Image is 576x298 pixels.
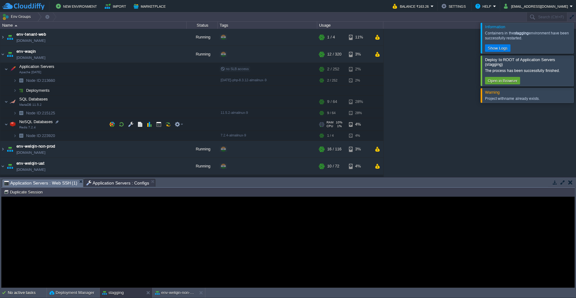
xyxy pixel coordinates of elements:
[0,29,5,46] img: AMDAwAAAACH5BAEAAAAALAAAAAABAAEAAAICRAEAOw==
[8,63,17,75] img: AMDAwAAAACH5BAEAAAAALAAAAAABAAEAAAICRAEAOw==
[187,29,218,46] div: Running
[19,64,55,69] span: Application Servers
[6,46,14,63] img: AMDAwAAAACH5BAEAAAAALAAAAAABAAEAAAICRAEAOw==
[336,124,342,128] span: 1%
[349,141,369,158] div: 3%
[19,96,49,102] span: SQL Databases
[16,31,46,38] a: env-tenant-web
[6,141,14,158] img: AMDAwAAAACH5BAEAAAAALAAAAAABAAEAAAICRAEAOw==
[19,119,54,124] span: NoSQL Databases
[25,133,56,138] a: Node ID:223920
[514,31,529,35] b: stagging
[327,108,336,118] div: 9 / 64
[349,158,369,175] div: 4%
[19,97,49,101] a: SQL DatabasesMariaDB 11.5.2
[441,2,468,10] button: Settings
[475,2,493,10] button: Help
[17,108,25,118] img: AMDAwAAAACH5BAEAAAAALAAAAAABAAEAAAICRAEAOw==
[349,108,369,118] div: 28%
[16,149,45,156] a: [DOMAIN_NAME]
[8,96,17,108] img: AMDAwAAAACH5BAEAAAAALAAAAAABAAEAAAICRAEAOw==
[393,2,431,10] button: Balance ₹163.26
[327,121,333,124] span: RAM
[8,288,47,298] div: No active tasks
[8,175,17,187] img: AMDAwAAAACH5BAEAAAAALAAAAAABAAEAAAICRAEAOw==
[485,90,500,95] span: Warning
[486,45,510,51] button: Show Logs
[4,63,8,75] img: AMDAwAAAACH5BAEAAAAALAAAAAABAAEAAAICRAEAOw==
[485,68,572,73] div: The process has been successfully finished.
[13,131,17,140] img: AMDAwAAAACH5BAEAAAAALAAAAAABAAEAAAICRAEAOw==
[13,86,17,95] img: AMDAwAAAACH5BAEAAAAALAAAAAABAAEAAAICRAEAOw==
[0,141,5,158] img: AMDAwAAAACH5BAEAAAAALAAAAAABAAEAAAICRAEAOw==
[485,31,572,41] div: Containers in the environment have been successfully restarted.
[349,29,369,46] div: 11%
[327,63,339,75] div: 2 / 252
[327,46,341,63] div: 12 / 320
[25,88,51,93] a: Deployments
[16,55,45,61] a: [DOMAIN_NAME]
[17,76,25,85] img: AMDAwAAAACH5BAEAAAAALAAAAAABAAEAAAICRAEAOw==
[336,121,342,124] span: 10%
[349,76,369,85] div: 2%
[504,2,570,10] button: [EMAIL_ADDRESS][DOMAIN_NAME]
[327,96,337,108] div: 9 / 64
[2,2,44,10] img: CloudJiffy
[318,22,383,29] div: Usage
[4,189,44,195] button: Duplicate Session
[17,131,25,140] img: AMDAwAAAACH5BAEAAAAALAAAAAABAAEAAAICRAEAOw==
[187,158,218,175] div: Running
[25,110,56,116] a: Node ID:215125
[19,64,55,69] a: Application ServersApache [DATE]
[485,24,505,29] span: Information
[349,118,369,131] div: 4%
[349,131,369,140] div: 4%
[221,133,246,137] span: 7.2.4-almalinux-9
[26,78,42,83] span: Node ID:
[550,273,570,292] iframe: chat widget
[4,96,8,108] img: AMDAwAAAACH5BAEAAAAALAAAAAABAAEAAAICRAEAOw==
[25,133,56,138] span: 223920
[19,176,55,181] a: Application Servers
[327,158,339,175] div: 10 / 72
[349,46,369,63] div: 3%
[349,96,369,108] div: 28%
[327,124,333,128] span: CPU
[102,290,124,296] button: stagging
[86,179,149,187] span: Application Servers : Configs
[327,131,334,140] div: 1 / 4
[16,48,36,55] a: env-waqin
[1,22,186,29] div: Name
[26,133,42,138] span: Node ID:
[16,160,44,167] a: env-welqin-uat
[4,118,8,131] img: AMDAwAAAACH5BAEAAAAALAAAAAABAAEAAAICRAEAOw==
[6,29,14,46] img: AMDAwAAAACH5BAEAAAAALAAAAAABAAEAAAICRAEAOw==
[485,57,555,67] span: Deploy to ROOT of Application Servers (stagging)
[56,2,99,10] button: New Environment
[49,290,94,296] button: Deployment Manager
[349,63,369,75] div: 2%
[19,126,36,129] span: Redis 7.2.4
[26,111,42,115] span: Node ID:
[221,78,267,82] span: [DATE]-php-8.3.12-almalinux-9
[155,290,194,296] button: env-welqin-non-prod
[134,2,167,10] button: Marketplace
[327,141,341,158] div: 16 / 116
[221,111,248,114] span: 11.5.2-almalinux-9
[0,158,5,175] img: AMDAwAAAACH5BAEAAAAALAAAAAABAAEAAAICRAEAOw==
[25,78,56,83] span: 213660
[187,22,217,29] div: Status
[327,29,335,46] div: 1 / 4
[8,118,17,131] img: AMDAwAAAACH5BAEAAAAALAAAAAABAAEAAAICRAEAOw==
[105,2,128,10] button: Import
[16,143,55,149] a: env-welqin-non-prod
[0,46,5,63] img: AMDAwAAAACH5BAEAAAAALAAAAAABAAEAAAICRAEAOw==
[17,86,25,95] img: AMDAwAAAACH5BAEAAAAALAAAAAABAAEAAAICRAEAOw==
[16,38,45,44] a: [DOMAIN_NAME]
